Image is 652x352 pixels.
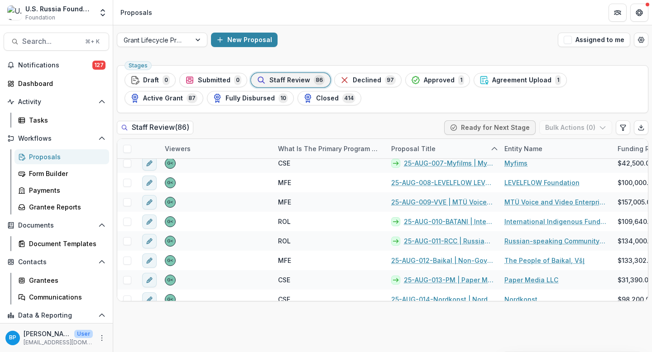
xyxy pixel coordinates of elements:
img: U.S. Russia Foundation [7,5,22,20]
a: 25-AUG-011-RCC | Russian-speaking Community Council Inc - 2025 - Grant Proposal Application ([DATE]) [404,236,494,246]
span: Staff Review [269,76,310,84]
div: Bennett P [9,335,16,341]
span: Submitted [198,76,230,84]
div: Gennady Podolny <gpodolny@usrf.us> [167,278,173,282]
div: Tasks [29,115,102,125]
a: 25-AUG-008-LEVELFLOW LEVELFLOW Foundation - 2025 - Grant Proposal Application ([DATE]) [391,178,494,187]
a: International Indigenous Fund for development and solidarity "BATANI" [504,217,607,226]
span: 127 [92,61,105,70]
div: Entity Name [499,139,612,158]
button: Declined97 [334,73,402,87]
button: Submitted0 [179,73,247,87]
button: edit [142,273,157,287]
span: Search... [22,37,80,46]
span: Declined [353,76,381,84]
button: Staff Review86 [251,73,331,87]
span: Closed [316,95,339,102]
button: Agreement Upload1 [474,73,567,87]
button: New Proposal [211,33,278,47]
span: 86 [314,75,325,85]
div: Gennady Podolny <gpodolny@usrf.us> [167,297,173,302]
a: Grantee Reports [14,200,109,214]
div: Gennady Podolny <gpodolny@usrf.us> [167,258,173,263]
span: Notifications [18,62,92,69]
button: Search... [4,33,109,51]
span: Active Grant [143,95,183,102]
button: edit [142,176,157,190]
button: Open table manager [634,33,648,47]
button: Export table data [634,120,648,135]
span: Agreement Upload [492,76,551,84]
span: Documents [18,222,95,229]
span: 87 [187,93,197,103]
a: MTÜ Voice and Video Enterprise [504,197,607,207]
span: CSE [278,275,290,285]
span: MFE [278,178,291,187]
span: 0 [234,75,241,85]
span: Contacts [18,258,95,266]
span: Foundation [25,14,55,22]
a: Russian-speaking Community Council Inc [504,236,607,246]
div: Viewers [159,144,196,153]
a: Dashboard [4,76,109,91]
button: Open Workflows [4,131,109,146]
span: 97 [385,75,396,85]
p: [EMAIL_ADDRESS][DOMAIN_NAME] [24,338,93,347]
button: Active Grant87 [125,91,203,105]
span: 414 [342,93,355,103]
span: CSE [278,295,290,304]
span: 0 [163,75,170,85]
span: Workflows [18,135,95,143]
button: edit [142,234,157,248]
span: CSE [278,158,290,168]
div: Payments [29,186,102,195]
span: Fully Disbursed [225,95,275,102]
span: Data & Reporting [18,312,95,319]
button: Open Documents [4,218,109,233]
a: 25-AUG-013-PM | Paper Media LLC - 2025 - Grant Proposal Application ([DATE]) [404,275,494,285]
div: Dashboard [18,79,102,88]
span: Draft [143,76,159,84]
div: U.S. Russia Foundation [25,4,93,14]
div: Gennady Podolny <gpodolny@usrf.us> [167,181,173,185]
div: Proposals [120,8,152,17]
span: MFE [278,256,291,265]
button: Open entity switcher [96,4,109,22]
div: Entity Name [499,144,548,153]
a: 25-AUG-014-Nordkonst | Nordkonst - 2025 - Grant Proposal Application ([DATE]) [391,295,494,304]
button: edit [142,214,157,229]
div: Gennady Podolny <gpodolny@usrf.us> [167,239,173,243]
button: Get Help [630,4,648,22]
button: Bulk Actions (0) [539,120,612,135]
a: 25-AUG-009-VVE | MTÜ Voice and Video Enterprise - 2025 - Grant Proposal Application ([DATE]) [391,197,494,207]
div: Communications [29,292,102,302]
div: Gennady Podolny <gpodolny@usrf.us> [167,161,173,166]
div: What is the primary program area your project fits in to? [273,139,386,158]
span: Activity [18,98,95,106]
button: Fully Disbursed10 [207,91,294,105]
div: Proposal Title [386,144,441,153]
div: Viewers [159,139,273,158]
button: Partners [609,4,627,22]
p: [PERSON_NAME] [24,329,71,338]
div: Gennady Podolny <gpodolny@usrf.us> [167,200,173,205]
span: ROL [278,217,291,226]
a: Document Templates [14,236,109,251]
div: ⌘ + K [83,37,101,47]
a: Grantees [14,273,109,288]
div: Gennady Podolny <gpodolny@usrf.us> [167,219,173,224]
div: Proposal Title [386,139,499,158]
svg: sorted ascending [491,145,498,152]
span: MFE [278,197,291,207]
a: 25-AUG-007-Myfilms | Myfims - 2025 - Grant Proposal Application ([DATE]) [404,158,494,168]
button: Assigned to me [558,33,630,47]
button: edit [142,156,157,171]
a: Tasks [14,113,109,128]
a: LEVELFLOW Foundation [504,178,580,187]
span: Approved [424,76,455,84]
h2: Staff Review ( 86 ) [117,121,193,134]
span: ROL [278,236,291,246]
div: What is the primary program area your project fits in to? [273,144,386,153]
